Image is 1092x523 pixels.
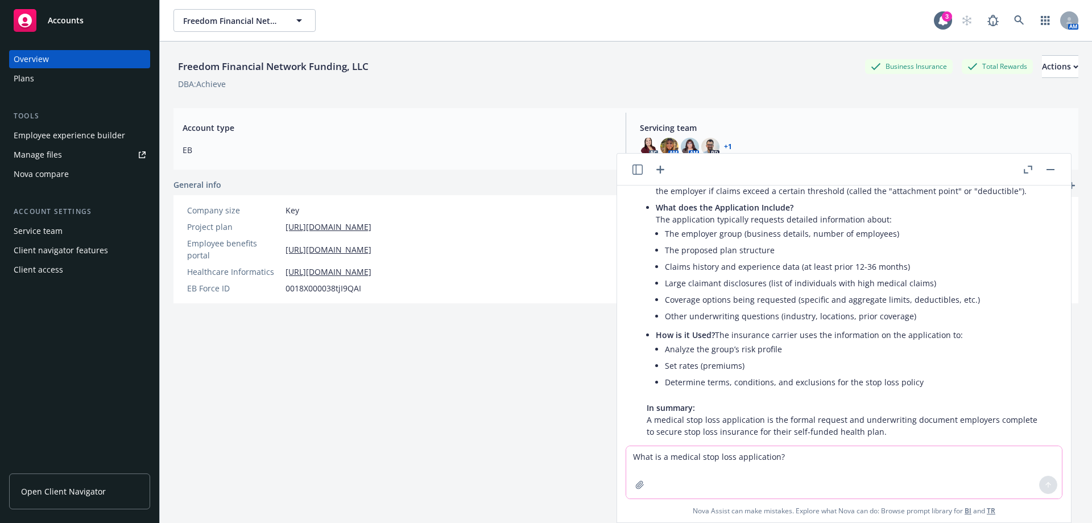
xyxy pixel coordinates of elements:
[656,329,1041,341] p: The insurance carrier uses the information on the application to:
[178,78,226,90] div: DBA: Achieve
[14,146,62,164] div: Manage files
[173,179,221,191] span: General info
[183,15,282,27] span: Freedom Financial Network Funding, LLC
[647,402,1041,438] p: A medical stop loss application is the formal request and underwriting document employers complet...
[955,9,978,32] a: Start snowing
[647,402,695,413] span: In summary:
[656,202,793,213] span: What does the Application Include?
[665,291,1041,308] li: Coverage options being requested (specific and aggregate limits, deductibles, etc.)
[640,138,658,156] img: photo
[665,374,1041,390] li: Determine terms, conditions, and exclusions for the stop loss policy
[14,50,49,68] div: Overview
[665,275,1041,291] li: Large claimant disclosures (list of individuals with high medical claims)
[286,282,361,294] span: 0018X000038tjI9QAI
[9,110,150,122] div: Tools
[21,485,106,497] span: Open Client Navigator
[9,241,150,260] a: Client navigator features
[173,59,373,74] div: Freedom Financial Network Funding, LLC
[701,138,719,156] img: photo
[286,266,371,278] a: [URL][DOMAIN_NAME]
[14,69,34,88] div: Plans
[681,138,699,156] img: photo
[187,204,281,216] div: Company size
[1065,179,1078,192] a: add
[1042,55,1078,78] button: Actions
[9,222,150,240] a: Service team
[962,59,1033,73] div: Total Rewards
[286,244,371,256] a: [URL][DOMAIN_NAME]
[987,506,995,516] a: TR
[942,11,952,22] div: 3
[656,330,715,340] span: How is it Used?
[173,9,316,32] button: Freedom Financial Network Funding, LLC
[640,122,1069,134] span: Servicing team
[724,143,732,150] a: +1
[665,258,1041,275] li: Claims history and experience data (at least prior 12-36 months)
[665,242,1041,258] li: The proposed plan structure
[665,308,1041,324] li: Other underwriting questions (industry, locations, prior coverage)
[1008,9,1031,32] a: Search
[14,241,108,260] div: Client navigator features
[183,144,612,156] span: EB
[187,221,281,233] div: Project plan
[14,261,63,279] div: Client access
[9,50,150,68] a: Overview
[9,146,150,164] a: Manage files
[9,5,150,36] a: Accounts
[1042,56,1078,77] div: Actions
[865,59,953,73] div: Business Insurance
[14,165,69,183] div: Nova compare
[187,237,281,261] div: Employee benefits portal
[183,122,612,134] span: Account type
[965,506,971,516] a: BI
[286,221,371,233] a: [URL][DOMAIN_NAME]
[187,282,281,294] div: EB Force ID
[9,69,150,88] a: Plans
[9,261,150,279] a: Client access
[665,341,1041,357] li: Analyze the group’s risk profile
[286,204,299,216] span: Key
[14,126,125,145] div: Employee experience builder
[665,357,1041,374] li: Set rates (premiums)
[9,206,150,217] div: Account settings
[982,9,1004,32] a: Report a Bug
[660,138,679,156] img: photo
[622,499,1066,522] span: Nova Assist can make mistakes. Explore what Nova can do: Browse prompt library for and
[9,126,150,145] a: Employee experience builder
[9,165,150,183] a: Nova compare
[1034,9,1057,32] a: Switch app
[187,266,281,278] div: Healthcare Informatics
[14,222,63,240] div: Service team
[665,225,1041,242] li: The employer group (business details, number of employees)
[48,16,84,25] span: Accounts
[656,201,1041,225] p: The application typically requests detailed information about:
